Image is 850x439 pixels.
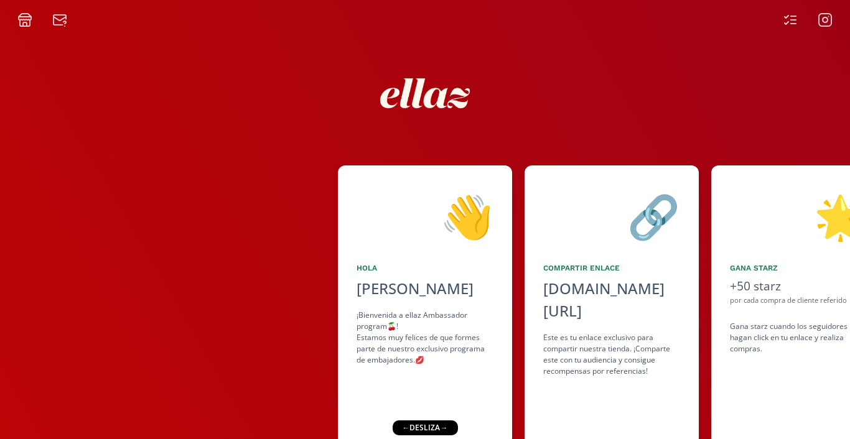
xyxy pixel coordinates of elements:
[357,262,493,274] div: Hola
[357,277,493,300] div: [PERSON_NAME]
[357,310,493,366] div: ¡Bienvenida a ellaz Ambassador program🍒! Estamos muy felices de que formes parte de nuestro exclu...
[543,332,680,377] div: Este es tu enlace exclusivo para compartir nuestra tienda. ¡Comparte este con tu audiencia y cons...
[357,184,493,247] div: 👋
[369,37,481,149] img: nKmKAABZpYV7
[393,420,458,435] div: ← desliza →
[543,262,680,274] div: Compartir Enlace
[543,277,680,322] div: [DOMAIN_NAME][URL]
[543,184,680,247] div: 🔗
